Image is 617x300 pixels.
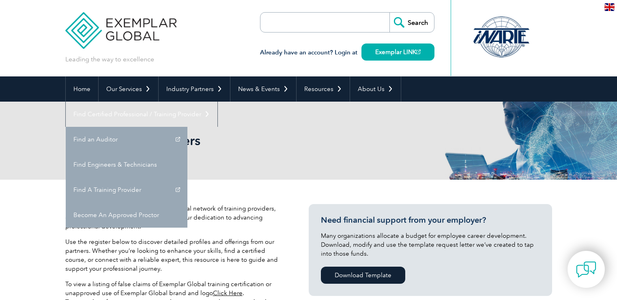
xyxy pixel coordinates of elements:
a: Our Services [99,76,158,102]
img: contact-chat.png [576,259,596,280]
a: Download Template [321,267,405,284]
a: Become An Approved Proctor [66,202,187,228]
h3: Need financial support from your employer? [321,215,540,225]
p: Leading the way to excellence [65,55,154,64]
a: Find Certified Professional / Training Provider [66,102,217,127]
img: open_square.png [416,50,421,54]
a: Resources [297,76,350,102]
p: Use the register below to discover detailed profiles and offerings from our partners. Whether you... [65,237,284,273]
a: Find an Auditor [66,127,187,152]
p: Many organizations allocate a budget for employee career development. Download, modify and use th... [321,231,540,258]
a: Home [66,76,98,102]
a: News & Events [230,76,296,102]
h2: Our Training Providers [65,134,406,147]
a: Industry Partners [159,76,230,102]
a: Click Here [213,289,243,297]
a: Find Engineers & Technicians [66,152,187,177]
a: Exemplar LINK [361,43,434,61]
p: Exemplar Global proudly works with a global network of training providers, consultants, and organ... [65,204,284,231]
img: en [604,3,615,11]
a: About Us [350,76,401,102]
h3: Already have an account? Login at [260,48,434,58]
input: Search [389,13,434,32]
a: Find A Training Provider [66,177,187,202]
